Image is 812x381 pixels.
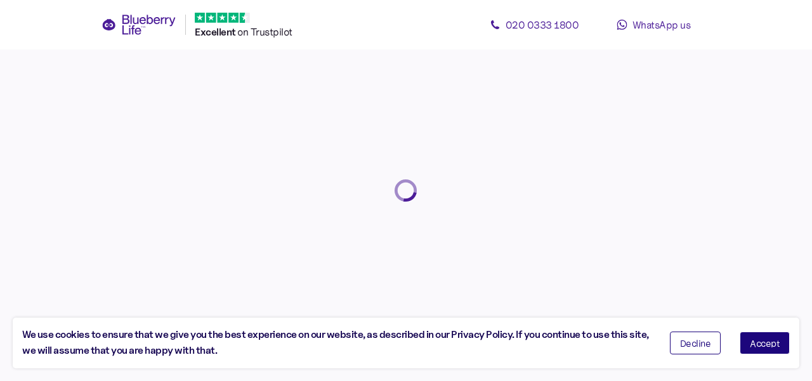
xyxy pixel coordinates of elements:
span: Accept [750,339,780,347]
a: 020 0333 1800 [477,12,591,37]
span: WhatsApp us [632,18,691,31]
span: on Trustpilot [237,25,292,38]
span: Excellent ️ [195,26,237,38]
button: Accept cookies [740,332,790,354]
div: We use cookies to ensure that we give you the best experience on our website, as described in our... [22,327,651,359]
button: Decline cookies [670,332,721,354]
span: 020 0333 1800 [506,18,579,31]
a: WhatsApp us [596,12,710,37]
span: Decline [680,339,711,347]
